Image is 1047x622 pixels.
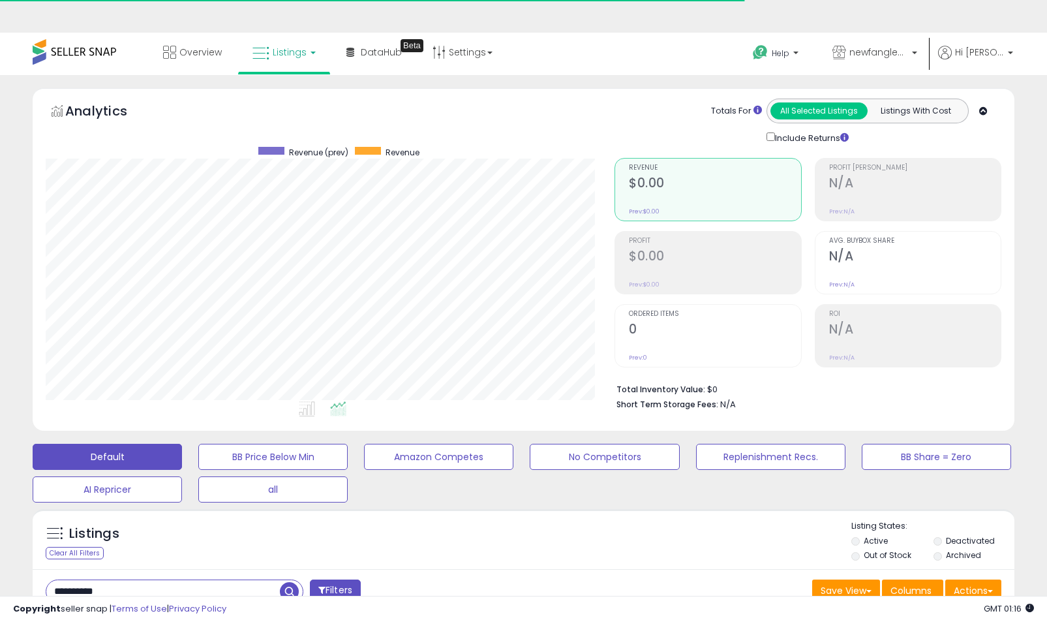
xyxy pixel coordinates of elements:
[946,550,981,561] label: Archived
[629,354,647,362] small: Prev: 0
[629,249,800,266] h2: $0.00
[310,580,361,602] button: Filters
[629,164,800,172] span: Revenue
[829,311,1001,318] span: ROI
[179,46,222,59] span: Overview
[361,46,402,59] span: DataHub
[829,281,855,288] small: Prev: N/A
[629,208,660,215] small: Prev: $0.00
[829,208,855,215] small: Prev: N/A
[616,384,705,395] b: Total Inventory Value:
[823,33,927,75] a: newfangled networks
[386,147,419,158] span: Revenue
[882,580,943,602] button: Columns
[629,238,800,245] span: Profit
[757,130,864,145] div: Include Returns
[198,444,348,470] button: BB Price Below Min
[864,535,888,546] label: Active
[696,444,845,470] button: Replenishment Recs.
[629,281,660,288] small: Prev: $0.00
[770,102,868,119] button: All Selected Listings
[945,580,1001,602] button: Actions
[629,322,800,339] h2: 0
[829,249,1001,266] h2: N/A
[829,322,1001,339] h2: N/A
[851,520,1014,533] p: Listing States:
[849,46,908,59] span: newfangled networks
[890,584,932,597] span: Columns
[65,102,153,123] h5: Analytics
[69,525,119,543] h5: Listings
[46,547,104,559] div: Clear All Filters
[742,35,812,75] a: Help
[864,550,911,561] label: Out of Stock
[616,399,718,410] b: Short Term Storage Fees:
[938,46,1013,75] a: Hi [PERSON_NAME]
[530,444,679,470] button: No Competitors
[13,602,61,615] strong: Copyright
[33,476,182,503] button: AI Repricer
[955,46,1004,59] span: Hi [PERSON_NAME]
[984,602,1034,615] span: 2025-09-17 01:16 GMT
[153,33,232,72] a: Overview
[289,147,348,158] span: Revenue (prev)
[629,176,800,193] h2: $0.00
[829,354,855,362] small: Prev: N/A
[772,48,789,59] span: Help
[720,398,736,411] span: N/A
[946,535,995,546] label: Deactivated
[364,444,513,470] button: Amazon Competes
[273,46,307,59] span: Listings
[337,33,412,72] a: DataHub
[829,238,1001,245] span: Avg. Buybox Share
[112,602,167,615] a: Terms of Use
[169,602,226,615] a: Privacy Policy
[423,33,502,72] a: Settings
[616,381,992,396] li: $0
[829,176,1001,193] h2: N/A
[812,580,880,602] button: Save View
[198,476,348,503] button: all
[711,105,762,117] div: Totals For
[243,33,326,72] a: Listings
[867,102,964,119] button: Listings With Cost
[13,603,226,615] div: seller snap | |
[829,164,1001,172] span: Profit [PERSON_NAME]
[401,39,423,52] div: Tooltip anchor
[862,444,1011,470] button: BB Share = Zero
[33,444,182,470] button: Default
[629,311,800,318] span: Ordered Items
[752,44,768,61] i: Get Help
